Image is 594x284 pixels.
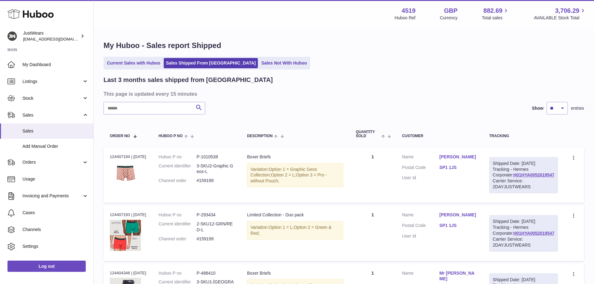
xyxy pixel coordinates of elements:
[534,7,587,21] a: 3,706.29 AVAILABLE Stock Total
[482,15,509,21] span: Total sales
[22,128,89,134] span: Sales
[22,143,89,149] span: Add Manual Order
[439,223,477,229] a: SP1 1JS
[22,210,89,216] span: Cases
[555,7,579,15] span: 3,706.29
[440,15,458,21] div: Currency
[402,165,439,172] dt: Postal Code
[159,221,197,233] dt: Current identifier
[493,178,554,190] div: Carrier Service: 2DAYJUSTWEARS
[22,79,82,84] span: Listings
[196,154,234,160] dd: P-1010538
[196,270,234,276] dd: P-488410
[22,243,89,249] span: Settings
[22,159,82,165] span: Orders
[22,95,82,101] span: Stock
[105,58,162,68] a: Current Sales with Huboo
[395,15,416,21] div: Huboo Ref
[22,227,89,233] span: Channels
[104,76,273,84] h2: Last 3 months sales shipped from [GEOGRAPHIC_DATA]
[159,270,197,276] dt: Huboo P no
[196,212,234,218] dd: P-293434
[268,225,294,230] span: Option 1 = L;
[439,270,477,282] a: Mr [PERSON_NAME]
[22,112,82,118] span: Sales
[271,172,296,177] span: Option 2 = L;
[402,175,439,181] dt: User Id
[159,163,197,175] dt: Current identifier
[196,163,234,175] dd: 3-SKU2-Graphic Geos-L
[247,154,343,160] div: Boxer Briefs
[489,157,558,193] div: Tracking - Hermes Corporate:
[7,31,17,41] img: internalAdmin-4519@internal.huboo.com
[159,212,197,218] dt: Huboo P no
[259,58,309,68] a: Sales Not With Huboo
[110,270,146,276] div: 124404346 | [DATE]
[22,176,89,182] span: Usage
[250,225,331,236] span: Option 2 = Green & Red;
[247,212,343,218] div: Limited Collection - Duo pack
[159,154,197,160] dt: Huboo P no
[493,161,554,166] div: Shipped Date: [DATE]
[247,134,273,138] span: Description
[159,134,183,138] span: Huboo P no
[22,193,82,199] span: Invoicing and Payments
[350,206,396,261] td: 1
[250,167,317,178] span: Option 1 = Graphic Geos Collection;
[110,154,146,160] div: 124407194 | [DATE]
[196,236,234,242] dd: #159199
[493,219,554,224] div: Shipped Date: [DATE]
[489,215,558,251] div: Tracking - Hermes Corporate:
[7,261,86,272] a: Log out
[513,231,554,236] a: H01HYA0052019547
[483,7,502,15] span: 882.69
[444,7,457,15] strong: GBP
[439,212,477,218] a: [PERSON_NAME]
[247,163,343,188] div: Variation:
[402,233,439,239] dt: User Id
[247,270,343,276] div: Boxer Briefs
[439,154,477,160] a: [PERSON_NAME]
[534,15,587,21] span: AVAILABLE Stock Total
[402,154,439,161] dt: Name
[23,36,92,41] span: [EMAIL_ADDRESS][DOMAIN_NAME]
[164,58,258,68] a: Sales Shipped From [GEOGRAPHIC_DATA]
[493,277,554,283] div: Shipped Date: [DATE]
[23,30,79,42] div: JustWears
[532,105,543,111] label: Show
[482,7,509,21] a: 882.69 Total sales
[402,212,439,219] dt: Name
[196,178,234,184] dd: #159199
[356,130,380,138] span: Quantity Sold
[104,41,584,51] h1: My Huboo - Sales report Shipped
[402,270,439,284] dt: Name
[22,62,89,68] span: My Dashboard
[110,220,141,251] img: 45191626274438.jpg
[104,90,582,97] h3: This page is updated every 15 minutes
[439,165,477,171] a: SP1 1JS
[350,148,396,203] td: 1
[110,161,141,182] img: 45191726759854.JPG
[196,221,234,233] dd: 2-SKU12-GRN/RED-L
[402,7,416,15] strong: 4519
[159,178,197,184] dt: Channel order
[110,134,130,138] span: Order No
[493,236,554,248] div: Carrier Service: 2DAYJUSTWEARS
[110,212,146,218] div: 124407193 | [DATE]
[513,172,554,177] a: H01HYA0052019547
[571,105,584,111] span: entries
[402,223,439,230] dt: Postal Code
[159,236,197,242] dt: Channel order
[489,134,558,138] div: Tracking
[402,134,477,138] div: Customer
[247,221,343,240] div: Variation:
